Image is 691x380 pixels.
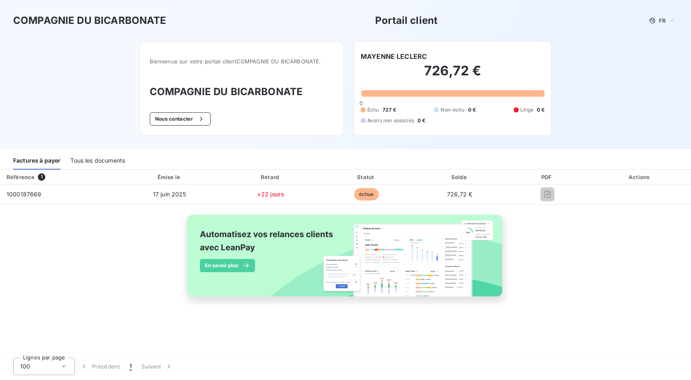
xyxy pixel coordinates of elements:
[7,191,42,198] span: 1000187669
[7,174,35,180] div: Référence
[361,51,427,61] h6: MAYENNE LECLERC
[70,152,125,170] div: Tous les documents
[13,152,60,170] div: Factures à payer
[321,173,412,181] div: Statut
[367,106,379,114] span: Échu
[150,58,334,65] span: Bienvenue sur votre portail client COMPAGNIE DU BICARBONATE .
[257,191,284,198] span: +22 jours
[224,173,317,181] div: Retard
[130,362,132,371] span: 1
[179,210,512,311] img: banner
[38,173,45,181] span: 1
[361,63,545,87] h2: 726,72 €
[383,106,397,114] span: 727 €
[508,173,587,181] div: PDF
[375,13,438,28] h3: Portail client
[359,100,363,106] span: 0
[537,106,545,114] span: 0 €
[75,358,125,375] button: Précédent
[118,173,220,181] div: Émise le
[520,106,533,114] span: Litige
[447,191,472,198] span: 726,72 €
[441,106,464,114] span: Non-échu
[13,13,167,28] h3: COMPAGNIE DU BICARBONATE
[468,106,476,114] span: 0 €
[367,117,414,124] span: Avoirs non associés
[415,173,504,181] div: Solde
[153,191,186,198] span: 17 juin 2025
[354,188,379,200] span: échue
[150,84,334,99] h3: COMPAGNIE DU BICARBONATE
[590,173,689,181] div: Actions
[137,358,178,375] button: Suivant
[417,117,425,124] span: 0 €
[125,358,137,375] button: 1
[20,362,30,371] span: 100
[150,112,211,126] button: Nous contacter
[659,17,665,24] span: FR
